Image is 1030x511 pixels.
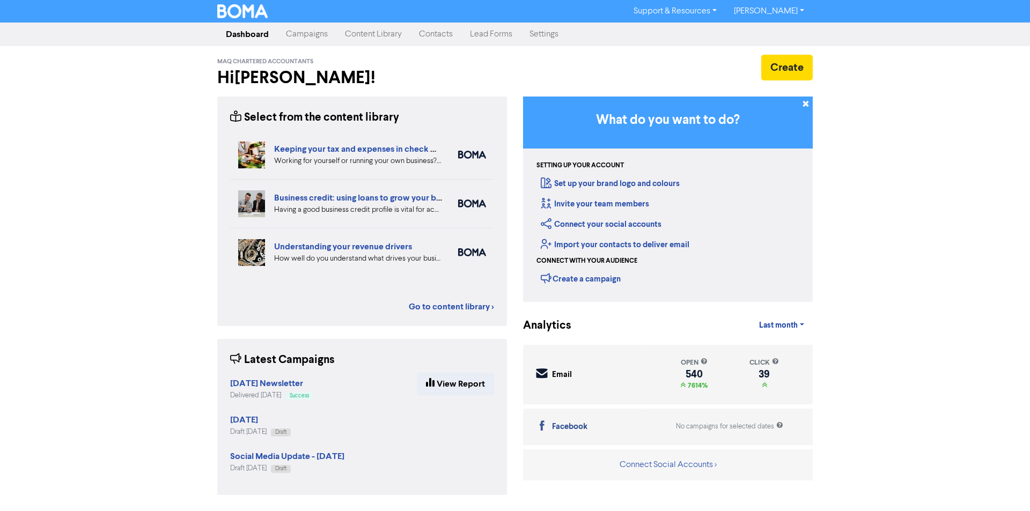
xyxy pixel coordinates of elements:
div: Create a campaign [541,270,621,286]
a: [PERSON_NAME] [725,3,813,20]
div: Draft [DATE] [230,463,344,473]
div: Having a good business credit profile is vital for accessing routes to funding. We look at six di... [274,204,442,216]
div: click [749,358,779,368]
a: Campaigns [277,24,336,45]
div: open [680,358,708,368]
a: Set up your brand logo and colours [541,179,680,189]
div: 39 [749,370,779,379]
img: boma_accounting [458,248,486,256]
div: Facebook [552,421,587,433]
div: Getting Started in BOMA [523,97,813,302]
a: Understanding your revenue drivers [274,241,412,252]
span: Last month [759,321,798,330]
img: BOMA Logo [217,4,268,18]
a: View Report [417,373,494,395]
span: MAQ Chartered Accountants [217,58,313,65]
a: [DATE] [230,416,258,425]
iframe: Chat Widget [895,395,1030,511]
a: Invite your team members [541,199,649,209]
a: [DATE] Newsletter [230,380,303,388]
div: How well do you understand what drives your business revenue? We can help you review your numbers... [274,253,442,264]
div: Connect with your audience [536,256,637,266]
a: Business credit: using loans to grow your business [274,192,464,203]
strong: [DATE] [230,414,258,425]
div: Working for yourself or running your own business? Setup robust systems for expenses & tax requir... [274,155,442,167]
strong: [DATE] Newsletter [230,378,303,389]
a: Keeping your tax and expenses in check when you are self-employed [274,144,540,154]
div: Draft [DATE] [230,427,291,437]
img: boma_accounting [458,151,486,159]
strong: Social Media Update - [DATE] [230,451,344,462]
a: Support & Resources [625,3,725,20]
span: Draft [275,429,286,435]
a: Social Media Update - [DATE] [230,453,344,461]
a: Dashboard [217,24,277,45]
img: boma [458,199,486,208]
a: Settings [521,24,567,45]
a: Import your contacts to deliver email [541,240,689,250]
a: Content Library [336,24,410,45]
button: Create [761,55,813,80]
div: Delivered [DATE] [230,390,313,401]
span: Success [290,393,309,398]
div: No campaigns for selected dates [676,421,783,432]
a: Go to content library > [409,300,494,313]
span: Draft [275,466,286,471]
div: Email [552,369,572,381]
a: Connect your social accounts [541,219,661,229]
h3: What do you want to do? [539,113,797,128]
a: Contacts [410,24,461,45]
div: Select from the content library [230,109,399,126]
div: Analytics [523,317,558,334]
div: Setting up your account [536,161,624,171]
a: Lead Forms [461,24,521,45]
div: Latest Campaigns [230,352,335,368]
button: Connect Social Accounts > [619,458,717,472]
span: 7614% [686,381,708,390]
h2: Hi [PERSON_NAME] ! [217,68,507,88]
a: Last month [751,315,813,336]
div: 540 [680,370,708,379]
